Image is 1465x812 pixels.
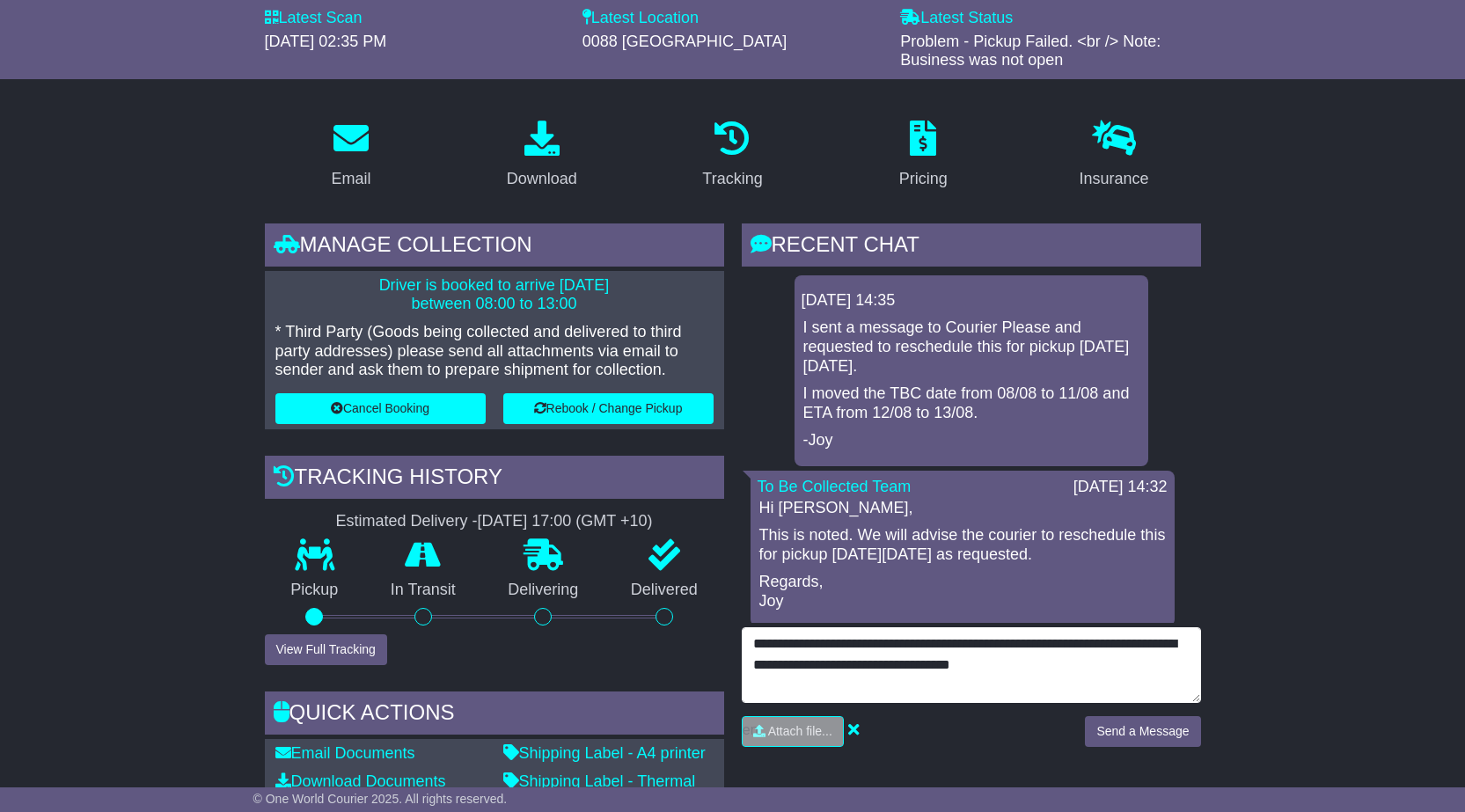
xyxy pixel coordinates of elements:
[275,772,446,790] a: Download Documents
[275,276,714,314] p: Driver is booked to arrive [DATE] between 08:00 to 13:00
[900,9,1013,28] label: Latest Status
[275,323,714,380] p: * Third Party (Goods being collected and delivered to third party addresses) please send all atta...
[802,291,1141,311] div: [DATE] 14:35
[265,691,724,739] div: Quick Actions
[503,772,696,809] a: Shipping Label - Thermal printer
[478,512,653,531] div: [DATE] 17:00 (GMT +10)
[482,581,605,600] p: Delivering
[265,634,387,665] button: View Full Tracking
[503,393,714,424] button: Rebook / Change Pickup
[899,167,948,191] div: Pricing
[759,526,1166,564] p: This is noted. We will advise the courier to reschedule this for pickup [DATE][DATE] as requested.
[265,456,724,503] div: Tracking history
[265,512,724,531] div: Estimated Delivery -
[1073,478,1168,497] div: [DATE] 14:32
[1080,167,1149,191] div: Insurance
[265,581,365,600] p: Pickup
[803,431,1139,450] p: -Joy
[759,499,1166,518] p: Hi [PERSON_NAME],
[1068,114,1161,197] a: Insurance
[364,581,482,600] p: In Transit
[582,9,699,28] label: Latest Location
[900,33,1161,69] span: Problem - Pickup Failed. <br /> Note: Business was not open
[759,573,1166,611] p: Regards, Joy
[265,9,363,28] label: Latest Scan
[702,167,762,191] div: Tracking
[265,33,387,50] span: [DATE] 02:35 PM
[691,114,773,197] a: Tracking
[604,581,724,600] p: Delivered
[275,393,486,424] button: Cancel Booking
[495,114,589,197] a: Download
[582,33,787,50] span: 0088 [GEOGRAPHIC_DATA]
[319,114,382,197] a: Email
[331,167,370,191] div: Email
[803,384,1139,422] p: I moved the TBC date from 08/08 to 11/08 and ETA from 12/08 to 13/08.
[275,744,415,762] a: Email Documents
[253,792,508,806] span: © One World Courier 2025. All rights reserved.
[265,223,724,271] div: Manage collection
[742,223,1201,271] div: RECENT CHAT
[803,318,1139,376] p: I sent a message to Courier Please and requested to reschedule this for pickup [DATE][DATE].
[503,744,706,762] a: Shipping Label - A4 printer
[758,478,912,495] a: To Be Collected Team
[507,167,577,191] div: Download
[1085,716,1200,747] button: Send a Message
[888,114,959,197] a: Pricing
